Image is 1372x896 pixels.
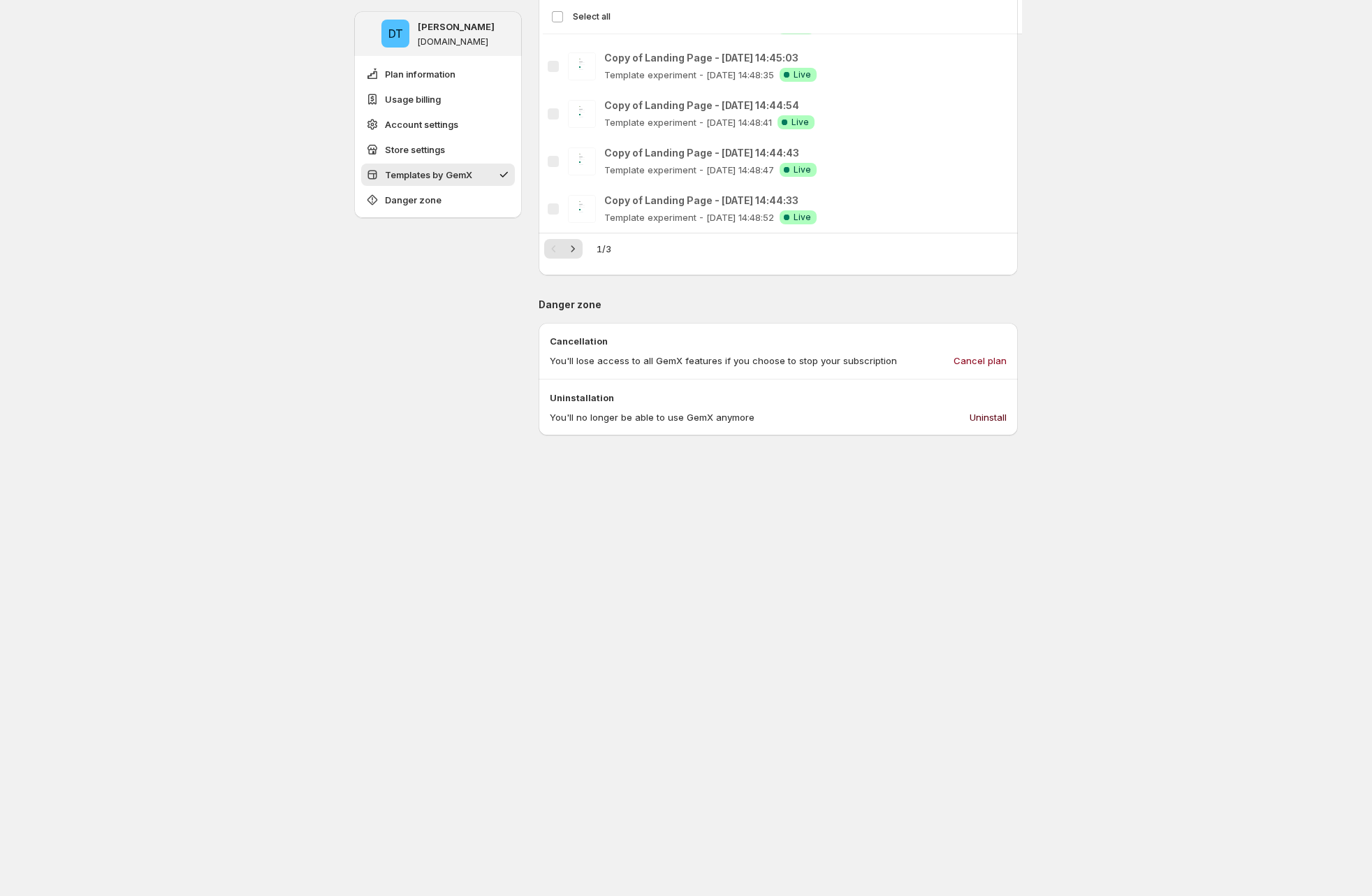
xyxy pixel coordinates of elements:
span: Danger zone [385,193,441,207]
img: Copy of Landing Page - Aug 21, 14:44:33 [568,195,596,223]
span: Live [794,212,811,223]
button: Templates by GemX [361,164,515,186]
p: [PERSON_NAME] [418,20,495,34]
span: Account settings [385,117,458,131]
span: Plan information [385,67,455,81]
p: Copy of Landing Page - [DATE] 14:44:33 [604,194,817,208]
button: Uninstall [961,406,1015,428]
img: Copy of Landing Page - Aug 21, 14:44:43 [568,147,596,175]
p: Cancellation [550,334,1007,348]
button: Danger zone [361,189,515,211]
p: Copy of Landing Page - [DATE] 14:44:54 [604,99,815,113]
span: Select all [573,11,611,22]
text: DT [388,27,403,41]
button: Account settings [361,113,515,136]
p: Template experiment - [DATE] 14:48:41 [604,115,772,129]
button: Usage billing [361,88,515,110]
span: 1 / 3 [597,242,611,256]
p: Danger zone [539,298,1018,312]
p: You'll lose access to all GemX features if you choose to stop your subscription [550,354,897,368]
img: Copy of Landing Page - Aug 21, 14:44:54 [568,100,596,128]
span: Live [791,117,809,128]
button: Plan information [361,63,515,85]
p: Template experiment - [DATE] 14:48:35 [604,68,774,82]
span: Templates by GemX [385,168,472,182]
span: Duc Trinh [381,20,409,48]
p: Template experiment - [DATE] 14:48:52 [604,210,774,224]
span: Live [794,164,811,175]
p: Uninstallation [550,391,1007,405]
button: Next [563,239,583,259]
p: Copy of Landing Page - [DATE] 14:44:43 [604,146,817,160]
p: Template experiment - [DATE] 14:48:47 [604,163,774,177]
span: Uninstall [970,410,1007,424]
span: Store settings [385,143,445,157]
nav: Pagination [544,239,583,259]
button: Store settings [361,138,515,161]
span: Cancel plan [954,354,1007,368]
button: Cancel plan [945,349,1015,372]
span: Live [794,69,811,80]
p: Copy of Landing Page - [DATE] 14:45:03 [604,51,817,65]
p: [DOMAIN_NAME] [418,36,488,48]
span: Usage billing [385,92,441,106]
p: You'll no longer be able to use GemX anymore [550,410,754,424]
img: Copy of Landing Page - Aug 21, 14:45:03 [568,52,596,80]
